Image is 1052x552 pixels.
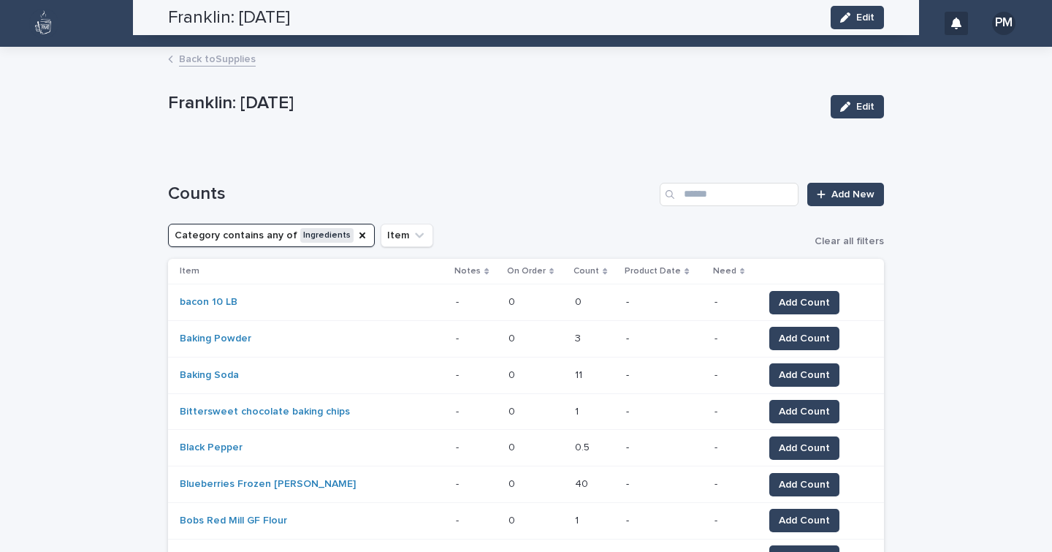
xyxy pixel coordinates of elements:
p: - [626,296,703,309]
p: On Order [507,263,546,279]
button: Add Count [769,400,839,423]
img: 80hjoBaRqlyywVK24fQd [29,9,58,38]
p: - [626,406,703,418]
button: Add Count [769,327,839,350]
p: - [714,366,720,382]
p: - [714,475,720,491]
p: - [714,293,720,309]
span: Add Count [779,368,830,382]
p: 0 [575,293,584,309]
p: 11 [575,366,585,382]
a: Black Pepper [180,442,243,454]
div: PM [992,12,1015,35]
p: - [626,333,703,345]
p: - [626,442,703,454]
tr: Baking Soda -- 00 1111 --- Add Count [168,357,884,393]
p: 0 [508,512,518,527]
p: - [714,512,720,527]
tr: Black Pepper -- 00 0.50.5 --- Add Count [168,430,884,466]
span: Add Count [779,295,830,310]
p: - [714,403,720,418]
p: 0 [508,330,518,345]
button: Category [168,224,375,247]
a: Back toSupplies [179,50,256,67]
span: Add Count [779,331,830,346]
p: 0 [508,366,518,382]
tr: Bobs Red Mill GF Flour -- 00 11 --- Add Count [168,502,884,539]
p: 0.5 [575,439,592,454]
p: 1 [575,512,582,527]
span: Clear all filters [815,236,884,246]
button: Item [381,224,433,247]
p: Need [713,263,736,279]
button: Add Count [769,363,839,387]
p: - [456,512,462,527]
p: - [714,330,720,345]
a: Blueberries Frozen [PERSON_NAME] [180,478,356,491]
a: bacon 10 LB [180,296,237,309]
p: - [456,366,462,382]
p: Notes [454,263,481,279]
button: Clear all filters [803,236,884,246]
p: - [714,439,720,454]
span: Add New [831,189,874,200]
tr: Bittersweet chocolate baking chips -- 00 11 --- Add Count [168,393,884,430]
p: 0 [508,439,518,454]
p: 0 [508,403,518,418]
button: Add Count [769,436,839,460]
button: Add Count [769,473,839,496]
p: 3 [575,330,584,345]
tr: Blueberries Frozen [PERSON_NAME] -- 00 4040 --- Add Count [168,466,884,503]
p: 0 [508,475,518,491]
button: Add Count [769,291,839,314]
p: 40 [575,475,591,491]
p: Franklin: [DATE] [168,93,819,114]
p: - [456,439,462,454]
span: Add Count [779,513,830,528]
p: Count [573,263,599,279]
a: Baking Soda [180,369,239,382]
a: Baking Powder [180,333,251,345]
p: 0 [508,293,518,309]
p: - [626,478,703,491]
p: - [456,330,462,345]
a: Bobs Red Mill GF Flour [180,515,287,527]
p: 1 [575,403,582,418]
button: Edit [831,95,884,118]
p: Product Date [625,263,681,279]
a: Add New [807,183,884,206]
p: Item [180,263,199,279]
span: Add Count [779,441,830,455]
tr: bacon 10 LB -- 00 00 --- Add Count [168,284,884,321]
span: Edit [856,102,874,112]
p: - [456,293,462,309]
h1: Counts [168,184,654,205]
a: Bittersweet chocolate baking chips [180,406,350,418]
span: Add Count [779,404,830,419]
span: Add Count [779,477,830,492]
tr: Baking Powder -- 00 33 --- Add Count [168,320,884,357]
p: - [456,475,462,491]
p: - [626,515,703,527]
button: Add Count [769,509,839,532]
input: Search [660,183,798,206]
p: - [456,403,462,418]
p: - [626,369,703,382]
